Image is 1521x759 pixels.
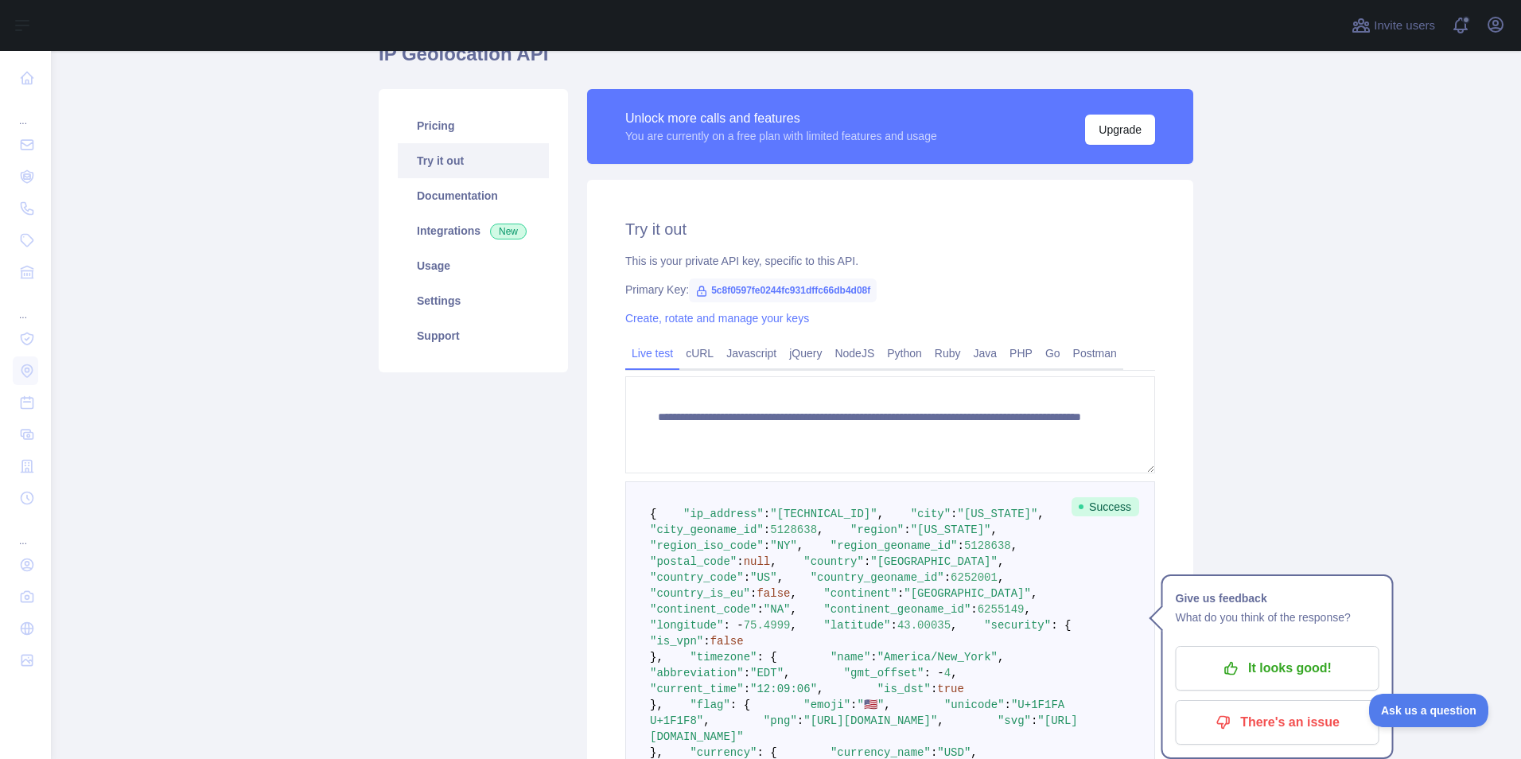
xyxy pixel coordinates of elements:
span: "is_dst" [877,683,931,695]
span: "region" [850,524,904,536]
span: New [490,224,527,239]
span: : [1005,699,1011,711]
span: , [817,524,823,536]
span: : [797,714,803,727]
span: : { [757,651,776,664]
span: : [897,587,904,600]
span: "city_geoname_id" [650,524,764,536]
a: NodeJS [828,341,881,366]
span: : [764,539,770,552]
a: Java [967,341,1004,366]
span: "[US_STATE]" [958,508,1038,520]
span: "US" [750,571,777,584]
span: , [951,667,957,679]
span: "flag" [690,699,729,711]
span: "ip_address" [683,508,764,520]
span: : [757,603,763,616]
span: "city" [911,508,951,520]
button: Upgrade [1085,115,1155,145]
span: "🇺🇸" [858,699,885,711]
span: : [971,603,977,616]
a: Usage [398,248,549,283]
span: : [931,683,937,695]
span: false [757,587,790,600]
span: : [931,746,937,759]
div: Unlock more calls and features [625,109,937,128]
span: "unicode" [944,699,1005,711]
span: "country_code" [650,571,744,584]
span: "[GEOGRAPHIC_DATA]" [904,587,1031,600]
span: , [884,699,890,711]
span: false [710,635,744,648]
span: 5128638 [770,524,817,536]
span: "continent_geoname_id" [823,603,971,616]
h1: IP Geolocation API [379,41,1193,80]
span: , [790,603,796,616]
span: }, [650,699,663,711]
span: , [998,571,1004,584]
span: "gmt_offset" [844,667,924,679]
span: "postal_code" [650,555,737,568]
a: Go [1039,341,1067,366]
span: , [703,714,710,727]
span: 43.00035 [897,619,951,632]
span: : { [757,746,776,759]
a: cURL [679,341,720,366]
div: Primary Key: [625,282,1155,298]
a: Settings [398,283,549,318]
span: , [991,524,998,536]
span: : [1031,714,1037,727]
span: "currency" [690,746,757,759]
span: "[GEOGRAPHIC_DATA]" [870,555,998,568]
div: ... [13,290,38,321]
button: Invite users [1348,13,1438,38]
span: , [971,746,977,759]
span: 75.4999 [744,619,791,632]
span: "abbreviation" [650,667,744,679]
span: : [951,508,957,520]
span: , [937,714,943,727]
span: , [790,619,796,632]
span: "continent" [823,587,897,600]
span: : [703,635,710,648]
span: : [890,619,897,632]
iframe: Toggle Customer Support [1369,694,1489,727]
a: Pricing [398,108,549,143]
span: : [944,571,951,584]
span: "region_geoname_id" [831,539,958,552]
a: Ruby [928,341,967,366]
span: "EDT" [750,667,784,679]
span: "svg" [998,714,1031,727]
span: "emoji" [803,699,850,711]
span: : - [723,619,743,632]
span: : [744,667,750,679]
span: , [797,539,803,552]
span: : { [1051,619,1071,632]
span: , [1031,587,1037,600]
span: , [951,619,957,632]
p: There's an issue [1188,709,1367,736]
span: "USD" [937,746,971,759]
span: "[URL][DOMAIN_NAME]" [803,714,937,727]
span: { [650,508,656,520]
p: What do you think of the response? [1176,608,1379,627]
a: Try it out [398,143,549,178]
span: : [744,571,750,584]
a: PHP [1003,341,1039,366]
a: Live test [625,341,679,366]
div: ... [13,95,38,127]
span: "current_time" [650,683,744,695]
span: , [998,651,1004,664]
span: Success [1072,497,1139,516]
span: 4 [944,667,951,679]
span: Invite users [1374,17,1435,35]
div: ... [13,516,38,547]
div: This is your private API key, specific to this API. [625,253,1155,269]
span: : [764,508,770,520]
span: : [750,587,757,600]
h2: Try it out [625,218,1155,240]
span: "[TECHNICAL_ID]" [770,508,877,520]
span: : [958,539,964,552]
span: "NA" [764,603,791,616]
span: : [864,555,870,568]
